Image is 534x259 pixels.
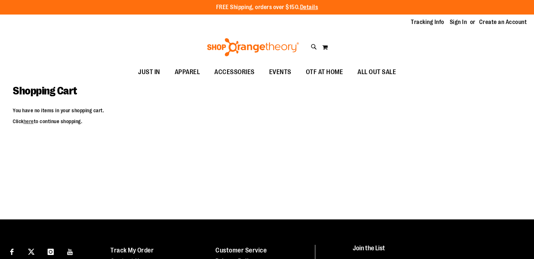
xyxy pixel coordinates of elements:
img: Shop Orangetheory [206,38,300,56]
a: Visit our Instagram page [44,245,57,258]
p: FREE Shipping, orders over $150. [216,3,318,12]
span: ALL OUT SALE [357,64,396,80]
a: Sign In [450,18,467,26]
span: JUST IN [138,64,160,80]
p: Click to continue shopping. [13,118,521,125]
a: Visit our X page [25,245,38,258]
a: Track My Order [110,247,154,254]
a: Details [300,4,318,11]
p: You have no items in your shopping cart. [13,107,521,114]
span: Shopping Cart [13,85,77,97]
img: Twitter [28,248,35,255]
span: OTF AT HOME [306,64,343,80]
h4: Join the List [353,245,520,258]
a: Tracking Info [411,18,444,26]
span: APPAREL [175,64,200,80]
span: EVENTS [269,64,291,80]
a: here [24,118,34,124]
span: ACCESSORIES [214,64,255,80]
a: Visit our Youtube page [64,245,77,258]
a: Visit our Facebook page [5,245,18,258]
a: Customer Service [215,247,267,254]
a: Create an Account [479,18,527,26]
